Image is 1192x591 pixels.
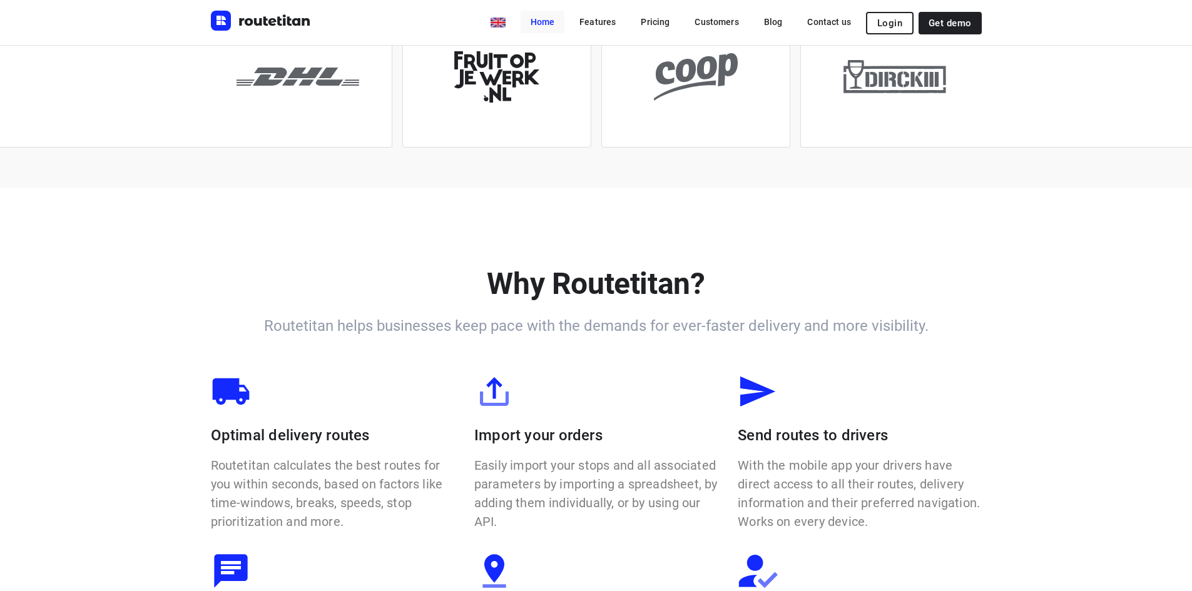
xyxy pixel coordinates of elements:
a: Contact us [797,11,861,33]
img: coop [654,53,738,101]
a: Customers [685,11,748,33]
a: Blog [754,11,793,33]
p: Routetitan calculates the best routes for you within seconds, based on factors like time-windows,... [211,456,454,531]
img: Routetitan logo [211,11,311,31]
img: dhl [237,68,359,86]
a: Get demo [919,12,981,34]
span: Login [877,18,902,28]
a: Pricing [631,11,680,33]
img: dirckiii [843,60,946,94]
p: Easily import your stops and all associated parameters by importing a spreadsheet, by adding them... [474,456,718,531]
a: Features [569,11,626,33]
p: Import your orders [474,425,718,446]
p: With the mobile app your drivers have direct access to all their routes, delivery information and... [738,456,981,531]
button: Login [866,12,914,34]
span: Get demo [929,18,971,28]
img: fopj [454,51,539,103]
p: Optimal delivery routes [211,425,454,446]
p: Send routes to drivers [738,425,981,446]
h6: Routetitan helps businesses keep pace with the demands for ever-faster delivery and more visibility. [211,315,982,336]
a: Home [521,11,565,33]
b: Why Routetitan? [487,266,705,301]
a: Routetitan [211,11,311,34]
